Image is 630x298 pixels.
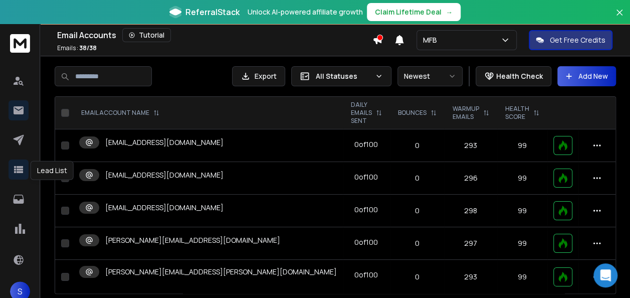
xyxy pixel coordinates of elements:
div: EMAIL ACCOUNT NAME [81,109,159,117]
td: 99 [497,129,547,162]
div: Lead List [31,161,74,180]
span: ReferralStack [185,6,240,18]
p: 0 [396,238,439,248]
td: 293 [445,129,497,162]
td: 298 [445,195,497,227]
span: 38 / 38 [79,44,97,52]
p: 0 [396,140,439,151]
p: Unlock AI-powered affiliate growth [248,7,363,17]
td: 99 [497,227,547,260]
td: 296 [445,162,497,195]
p: WARMUP EMAILS [453,105,479,121]
div: 0 of 100 [354,237,378,247]
p: 0 [396,173,439,183]
button: Get Free Credits [529,30,612,50]
p: Get Free Credits [550,35,605,45]
td: 293 [445,260,497,294]
p: [PERSON_NAME][EMAIL_ADDRESS][PERSON_NAME][DOMAIN_NAME] [105,267,337,277]
button: Add New [557,66,616,86]
button: Close banner [613,6,626,30]
button: Tutorial [122,28,171,42]
p: [EMAIL_ADDRESS][DOMAIN_NAME] [105,170,224,180]
td: 99 [497,162,547,195]
button: Claim Lifetime Deal→ [367,3,461,21]
p: MFB [423,35,441,45]
div: Email Accounts [57,28,372,42]
button: Health Check [476,66,551,86]
p: Emails : [57,44,97,52]
span: → [446,7,453,17]
div: 0 of 100 [354,139,378,150]
p: All Statuses [316,71,371,81]
p: HEALTH SCORE [505,105,529,121]
p: [EMAIL_ADDRESS][DOMAIN_NAME] [105,137,224,147]
p: [EMAIL_ADDRESS][DOMAIN_NAME] [105,203,224,213]
div: 0 of 100 [354,205,378,215]
div: 0 of 100 [354,172,378,182]
td: 99 [497,260,547,294]
p: [PERSON_NAME][EMAIL_ADDRESS][DOMAIN_NAME] [105,235,280,245]
p: 0 [396,206,439,216]
p: Health Check [496,71,543,81]
p: 0 [396,272,439,282]
div: 0 of 100 [354,270,378,280]
div: Open Intercom Messenger [593,263,617,287]
button: Newest [397,66,463,86]
p: BOUNCES [398,109,427,117]
button: Export [232,66,285,86]
td: 297 [445,227,497,260]
td: 99 [497,195,547,227]
p: DAILY EMAILS SENT [351,101,372,125]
